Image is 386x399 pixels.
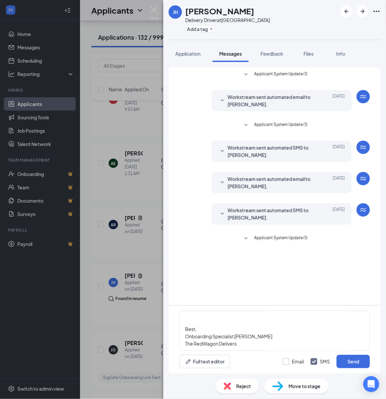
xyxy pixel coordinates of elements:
button: ArrowRight [357,5,369,17]
span: Files [304,51,314,57]
div: Delivery Driver at [GEOGRAPHIC_DATA] [185,17,270,23]
svg: SmallChevronDown [242,71,250,79]
button: SmallChevronDownApplicant System Update (1) [242,121,308,129]
button: Full text editorPen [179,355,230,368]
svg: Pen [185,358,192,365]
span: Workstream sent automated SMS to [PERSON_NAME]. [228,144,315,159]
span: Info [336,51,345,57]
span: Workstream sent automated SMS to [PERSON_NAME]. [228,207,315,221]
span: Workstream sent automated email to [PERSON_NAME]. [228,93,315,108]
div: JH [173,9,178,15]
span: Application [175,51,201,57]
button: PlusAdd a tag [185,25,215,32]
button: SmallChevronDownApplicant System Update (1) [242,71,308,79]
span: Feedback [261,51,283,57]
svg: SmallChevronDown [242,121,250,129]
textarea: Hello, If you have not started your onboarding please go ahead and proceed with the next step whi... [179,311,370,351]
span: [DATE] [333,175,345,190]
span: [DATE] [333,93,345,108]
svg: Plus [209,27,213,31]
button: Send [337,355,370,368]
svg: SmallChevronDown [242,235,250,243]
button: SmallChevronDownApplicant System Update (1) [242,235,308,243]
svg: ArrowRight [359,7,367,15]
span: Reject [236,383,251,390]
svg: SmallChevronDown [218,179,226,187]
span: Messages [219,51,242,57]
span: Move to stage [289,383,321,390]
span: Applicant System Update (1) [254,235,308,243]
span: [DATE] [333,144,345,159]
svg: SmallChevronDown [218,97,226,105]
svg: SmallChevronDown [218,147,226,155]
span: Workstream sent automated email to [PERSON_NAME]. [228,175,315,190]
svg: WorkstreamLogo [359,143,367,151]
button: ArrowLeftNew [341,5,353,17]
svg: SmallChevronDown [218,210,226,218]
span: [DATE] [333,207,345,221]
svg: WorkstreamLogo [359,175,367,183]
svg: Ellipses [373,7,381,15]
h1: [PERSON_NAME] [185,5,254,17]
svg: ArrowLeftNew [343,7,351,15]
svg: WorkstreamLogo [359,93,367,101]
svg: WorkstreamLogo [359,206,367,214]
div: Open Intercom Messenger [363,376,379,392]
span: Applicant System Update (1) [254,121,308,129]
span: Applicant System Update (1) [254,71,308,79]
